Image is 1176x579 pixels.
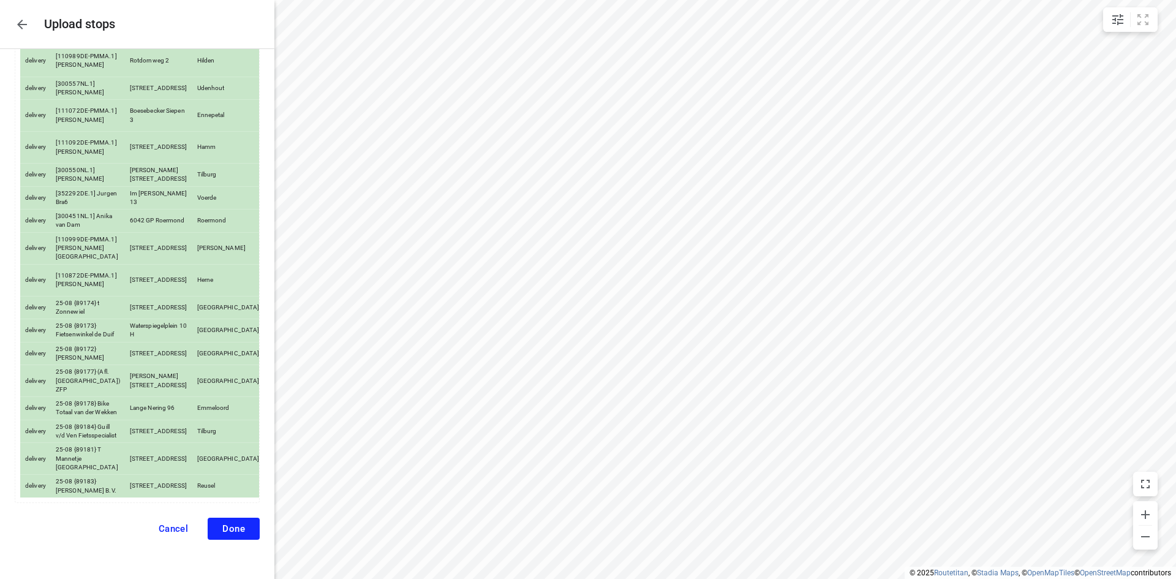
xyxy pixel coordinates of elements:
td: Hamm [192,132,265,164]
td: [110989DE-PMMA.1] [PERSON_NAME] [51,45,125,77]
td: 6042 GP Roermond [125,210,192,233]
td: Tilburg [192,420,265,443]
td: delivery [20,475,51,498]
td: Waterspiegelplein 10 H [125,319,192,342]
td: [STREET_ADDRESS] [125,77,192,100]
td: Udenhout [192,77,265,100]
td: Herne [192,264,265,296]
td: delivery [20,365,51,397]
td: Reusel [192,475,265,498]
td: delivery [20,342,51,365]
td: [GEOGRAPHIC_DATA] [192,443,265,475]
td: [PERSON_NAME][STREET_ADDRESS] [125,365,192,397]
div: small contained button group [1103,7,1158,32]
td: [300451NL.1] Anika van Dam [51,210,125,233]
td: Lange Nering 96 [125,397,192,420]
td: Voerde [192,186,265,210]
td: [300550NL.1] [PERSON_NAME] [51,163,125,186]
td: [STREET_ADDRESS] [125,296,192,319]
td: delivery [20,210,51,233]
td: delivery [20,420,51,443]
td: [110999DE-PMMA.1] [PERSON_NAME][GEOGRAPHIC_DATA] [51,232,125,264]
td: delivery [20,163,51,186]
td: [PERSON_NAME][STREET_ADDRESS] [125,163,192,186]
td: delivery [20,132,51,164]
a: OpenMapTiles [1027,569,1074,577]
a: Stadia Maps [977,569,1019,577]
span: Done [222,523,245,534]
td: Im [PERSON_NAME] 13 [125,186,192,210]
li: © 2025 , © , © © contributors [910,569,1171,577]
td: 25-08 {89173} Fietsenwinkel de Duif [51,319,125,342]
td: Roermond [192,210,265,233]
td: [GEOGRAPHIC_DATA] [192,296,265,319]
td: [GEOGRAPHIC_DATA] [192,365,265,397]
td: delivery [20,232,51,264]
td: delivery [20,186,51,210]
td: [111092DE-PMMA.1] [PERSON_NAME] [51,132,125,164]
td: delivery [20,77,51,100]
a: Routetitan [934,569,968,577]
td: 25-08 {89172} [PERSON_NAME] [51,342,125,365]
td: [GEOGRAPHIC_DATA] [192,342,265,365]
td: delivery [20,296,51,319]
td: [111072DE-PMMA.1] [PERSON_NAME] [51,100,125,132]
h5: Upload stops [44,17,115,31]
span: Cancel [159,523,189,534]
td: 25-08 {89177} (Afl.[GEOGRAPHIC_DATA]) ZFP [51,365,125,397]
td: Tilburg [192,163,265,186]
td: 25-08 {89183} [PERSON_NAME] B.V. [51,475,125,498]
td: delivery [20,443,51,475]
a: OpenStreetMap [1080,569,1131,577]
td: 25-08 {89174} t Zonnewiel [51,296,125,319]
td: Ennepetal [192,100,265,132]
td: [STREET_ADDRESS] [125,443,192,475]
td: [STREET_ADDRESS] [125,342,192,365]
td: [GEOGRAPHIC_DATA] [192,319,265,342]
td: 25-08 {89184} Guill v/d Ven Fietsspecialist [51,420,125,443]
td: 25-08 {89181} T Mannetje [GEOGRAPHIC_DATA] [51,443,125,475]
td: [352292DE.1] Jurgen Bra6 [51,186,125,210]
button: Done [208,518,260,540]
td: [STREET_ADDRESS] [125,232,192,264]
td: [300557NL.1] [PERSON_NAME] [51,77,125,100]
td: delivery [20,264,51,296]
td: [110872DE-PMMA.1] [PERSON_NAME] [51,264,125,296]
button: Cancel [144,518,203,540]
td: delivery [20,319,51,342]
td: Boesebecker Siepen 3 [125,100,192,132]
td: Rotdornweg 2 [125,45,192,77]
button: Map settings [1106,7,1130,32]
td: delivery [20,45,51,77]
td: [STREET_ADDRESS] [125,132,192,164]
td: 25-08 {89178} Bike Totaal van der Wekken [51,397,125,420]
td: delivery [20,397,51,420]
td: delivery [20,100,51,132]
td: [STREET_ADDRESS] [125,264,192,296]
td: Hilden [192,45,265,77]
td: [STREET_ADDRESS] [125,475,192,498]
td: [STREET_ADDRESS] [125,420,192,443]
td: Emmeloord [192,397,265,420]
td: [PERSON_NAME] [192,232,265,264]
